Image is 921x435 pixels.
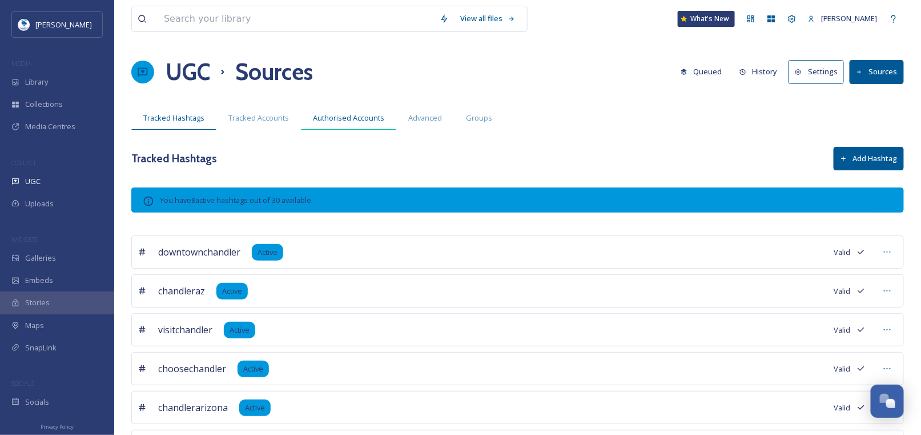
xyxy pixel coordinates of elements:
a: Settings [789,60,850,83]
a: UGC [166,55,210,89]
button: Add Hashtag [834,147,904,170]
span: visitchandler [158,323,212,337]
span: Active [222,286,242,297]
span: Active [230,325,250,336]
span: Valid [834,286,851,297]
button: Queued [675,61,728,83]
span: Valid [834,247,851,258]
span: Valid [834,364,851,374]
span: Maps [25,320,44,331]
span: [PERSON_NAME] [821,13,878,23]
span: COLLECT [11,158,36,167]
span: Advanced [408,113,442,123]
span: Socials [25,397,49,408]
button: Open Chat [871,385,904,418]
span: Galleries [25,253,56,264]
span: UGC [25,176,41,187]
a: View all files [455,7,521,30]
span: Collections [25,99,63,110]
button: History [734,61,783,83]
span: Authorised Accounts [313,113,384,123]
a: [PERSON_NAME] [802,7,883,30]
h3: Tracked Hashtags [131,150,217,167]
span: Active [243,364,263,374]
span: WIDGETS [11,235,38,244]
span: Valid [834,402,851,413]
a: What's New [678,11,735,27]
span: Valid [834,325,851,336]
span: Stories [25,297,50,308]
span: Privacy Policy [41,423,74,430]
span: choosechandler [158,362,226,376]
span: SOCIALS [11,379,34,388]
span: Tracked Hashtags [143,113,204,123]
input: Search your library [158,6,434,31]
span: Embeds [25,275,53,286]
img: download.jpeg [18,19,30,30]
span: downtownchandler [158,245,240,259]
span: Groups [466,113,492,123]
span: Library [25,77,48,87]
a: Queued [675,61,734,83]
span: chandlerarizona [158,401,228,414]
span: MEDIA [11,59,31,67]
span: Tracked Accounts [228,113,289,123]
span: Uploads [25,198,54,209]
a: History [734,61,789,83]
h1: Sources [235,55,313,89]
span: SnapLink [25,342,57,353]
a: Privacy Policy [41,419,74,433]
span: Active [245,402,265,413]
button: Settings [789,60,844,83]
button: Sources [850,60,904,83]
span: Active [258,247,277,258]
span: chandleraz [158,284,205,298]
span: Media Centres [25,121,75,132]
span: You have 8 active hashtags out of 30 available. [160,195,313,205]
span: [PERSON_NAME] [35,19,92,30]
